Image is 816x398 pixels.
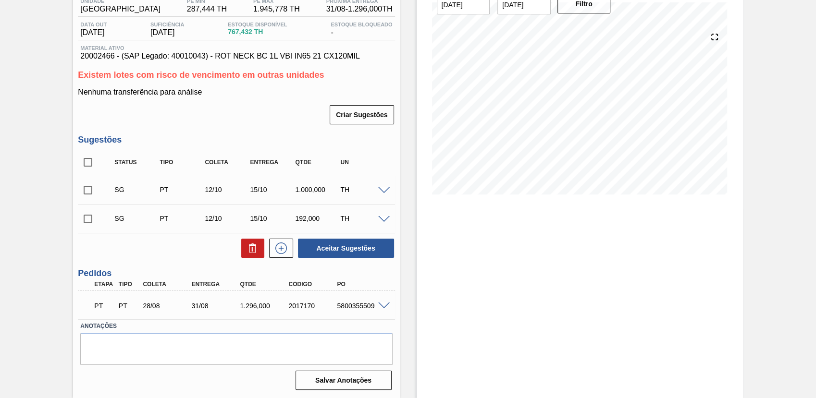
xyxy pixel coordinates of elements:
[326,5,393,13] span: 31/08 - 1.296,000 TH
[78,268,395,278] h3: Pedidos
[189,281,243,288] div: Entrega
[92,295,116,316] div: Pedido em Trânsito
[116,302,141,310] div: Pedido de Transferência
[140,281,194,288] div: Coleta
[78,70,324,80] span: Existem lotes com risco de vencimento em outras unidades
[94,302,114,310] p: PT
[228,22,287,27] span: Estoque Disponível
[202,186,252,193] div: 12/10/2025
[331,22,392,27] span: Estoque Bloqueado
[112,159,162,166] div: Status
[264,239,293,258] div: Nova sugestão
[286,281,340,288] div: Código
[293,215,343,222] div: 192,000
[157,159,207,166] div: Tipo
[80,22,107,27] span: Data out
[334,281,388,288] div: PO
[228,28,287,36] span: 767,432 TH
[286,302,340,310] div: 2017170
[236,239,264,258] div: Excluir Sugestões
[140,302,194,310] div: 28/08/2025
[92,281,116,288] div: Etapa
[80,319,392,333] label: Anotações
[80,52,392,60] span: 20002466 - (SAP Legado: 40010043) - ROT NECK BC 1L VBI IN65 21 CX120MIL
[253,5,300,13] span: 1.945,778 TH
[78,135,395,145] h3: Sugestões
[150,22,184,27] span: Suficiência
[150,28,184,37] span: [DATE]
[80,28,107,37] span: [DATE]
[157,215,207,222] div: Pedido de Transferência
[296,371,392,390] button: Salvar Anotações
[187,5,227,13] span: 287,444 TH
[338,215,388,222] div: TH
[338,159,388,166] div: UN
[189,302,243,310] div: 31/08/2025
[247,215,297,222] div: 15/10/2025
[112,186,162,193] div: Sugestão Criada
[202,159,252,166] div: Coleta
[293,159,343,166] div: Qtde
[330,105,394,124] button: Criar Sugestões
[247,159,297,166] div: Entrega
[112,215,162,222] div: Sugestão Criada
[293,186,343,193] div: 1.000,000
[157,186,207,193] div: Pedido de Transferência
[298,239,394,258] button: Aceitar Sugestões
[331,104,395,125] div: Criar Sugestões
[80,45,392,51] span: Material ativo
[247,186,297,193] div: 15/10/2025
[293,238,395,259] div: Aceitar Sugestões
[328,22,395,37] div: -
[116,281,141,288] div: Tipo
[338,186,388,193] div: TH
[80,5,161,13] span: [GEOGRAPHIC_DATA]
[202,215,252,222] div: 12/10/2025
[78,88,395,96] p: Nenhuma transferência para análise
[334,302,388,310] div: 5800355509
[237,281,291,288] div: Qtde
[237,302,291,310] div: 1.296,000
